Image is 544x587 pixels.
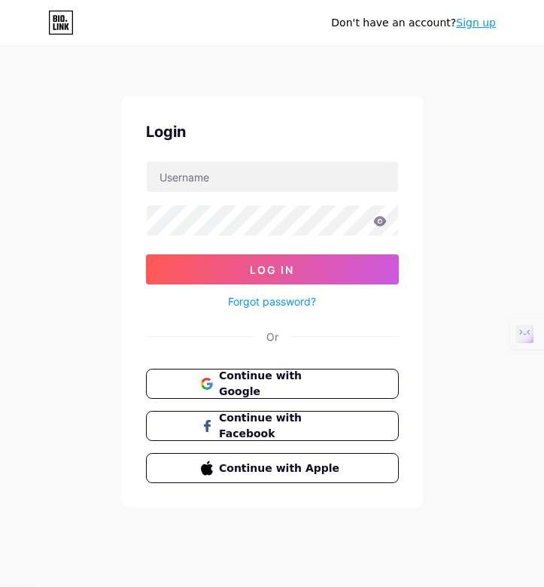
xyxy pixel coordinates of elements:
button: Log In [146,254,399,284]
button: Continue with Apple [146,453,399,483]
input: Username [147,162,398,192]
span: Continue with Apple [219,461,343,476]
span: Continue with Facebook [219,410,343,442]
button: Continue with Facebook [146,411,399,441]
span: Log In [250,263,294,276]
a: Forgot password? [228,293,316,309]
div: Login [146,120,399,143]
div: Or [266,329,278,345]
div: Don't have an account? [331,15,496,31]
a: Sign up [456,17,496,29]
span: Continue with Google [219,368,343,400]
button: Continue with Google [146,369,399,399]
